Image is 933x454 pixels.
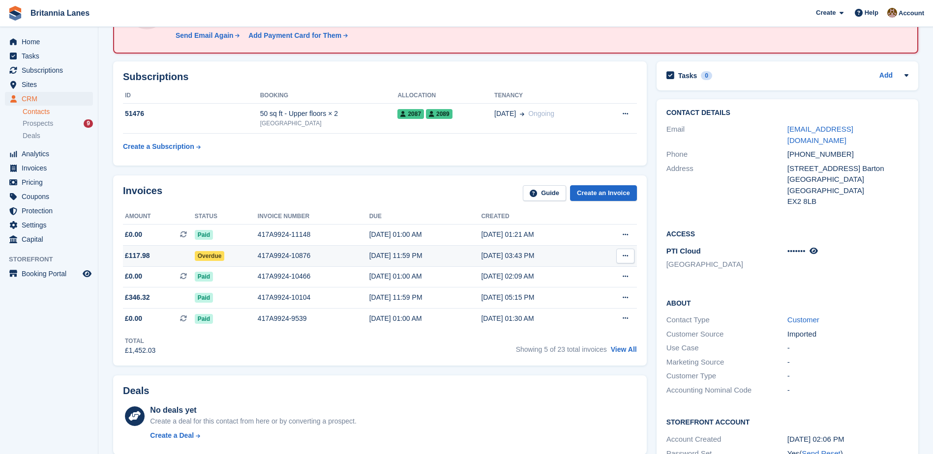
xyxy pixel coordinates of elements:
[150,404,356,416] div: No deals yet
[887,8,897,18] img: Admin
[879,70,893,82] a: Add
[5,232,93,246] a: menu
[787,174,908,185] div: [GEOGRAPHIC_DATA]
[22,218,81,232] span: Settings
[22,35,81,49] span: Home
[787,125,853,144] a: [EMAIL_ADDRESS][DOMAIN_NAME]
[150,416,356,426] div: Create a deal for this contact from here or by converting a prospect.
[666,329,787,340] div: Customer Source
[5,204,93,218] a: menu
[666,259,787,270] li: [GEOGRAPHIC_DATA]
[666,357,787,368] div: Marketing Source
[8,6,23,21] img: stora-icon-8386f47178a22dfd0bd8f6a31ec36ba5ce8667c1dd55bd0f319d3a0aa187defe.svg
[494,88,601,104] th: Tenancy
[258,271,369,282] div: 417A9924-10466
[22,232,81,246] span: Capital
[666,298,908,308] h2: About
[123,71,637,83] h2: Subscriptions
[865,8,878,18] span: Help
[516,345,607,353] span: Showing 5 of 23 total invoices
[787,196,908,207] div: EX2 8LB
[787,329,908,340] div: Imported
[23,131,93,141] a: Deals
[666,149,787,160] div: Phone
[22,147,81,161] span: Analytics
[666,109,908,117] h2: Contact Details
[5,35,93,49] a: menu
[22,204,81,218] span: Protection
[123,385,149,397] h2: Deals
[123,88,260,104] th: ID
[701,71,712,80] div: 0
[5,63,93,77] a: menu
[787,163,908,174] div: [STREET_ADDRESS] Barton
[787,342,908,354] div: -
[27,5,93,21] a: Britannia Lanes
[23,107,93,116] a: Contacts
[260,109,398,119] div: 50 sq ft - Upper floors × 2
[666,434,787,445] div: Account Created
[23,131,40,141] span: Deals
[123,185,162,201] h2: Invoices
[176,30,234,41] div: Send Email Again
[258,251,369,261] div: 417A9924-10876
[125,229,142,240] span: £0.00
[195,230,213,240] span: Paid
[22,190,81,203] span: Coupons
[123,142,194,152] div: Create a Subscription
[195,251,225,261] span: Overdue
[570,185,637,201] a: Create an Invoice
[123,138,201,156] a: Create a Subscription
[5,49,93,63] a: menu
[244,30,349,41] a: Add Payment Card for Them
[22,92,81,106] span: CRM
[125,251,150,261] span: £117.98
[787,357,908,368] div: -
[123,209,195,225] th: Amount
[22,78,81,91] span: Sites
[481,209,593,225] th: Created
[666,228,908,238] h2: Access
[195,272,213,282] span: Paid
[9,255,98,264] span: Storefront
[258,292,369,303] div: 417A9924-10104
[369,271,482,282] div: [DATE] 01:00 AM
[787,185,908,197] div: [GEOGRAPHIC_DATA]
[787,370,908,382] div: -
[260,119,398,128] div: [GEOGRAPHIC_DATA]
[150,430,194,441] div: Create a Deal
[481,229,593,240] div: [DATE] 01:21 AM
[5,78,93,91] a: menu
[481,271,593,282] div: [DATE] 02:09 AM
[258,313,369,324] div: 417A9924-9539
[494,109,516,119] span: [DATE]
[481,313,593,324] div: [DATE] 01:30 AM
[666,124,787,146] div: Email
[81,268,93,280] a: Preview store
[5,175,93,189] a: menu
[397,88,494,104] th: Allocation
[816,8,836,18] span: Create
[22,49,81,63] span: Tasks
[23,118,93,129] a: Prospects 9
[5,190,93,203] a: menu
[899,8,924,18] span: Account
[369,229,482,240] div: [DATE] 01:00 AM
[528,110,554,117] span: Ongoing
[5,92,93,106] a: menu
[611,345,637,353] a: View All
[125,313,142,324] span: £0.00
[481,251,593,261] div: [DATE] 03:43 PM
[426,109,452,119] span: 2089
[787,434,908,445] div: [DATE] 02:06 PM
[125,292,150,303] span: £346.32
[523,185,566,201] a: Guide
[666,163,787,207] div: Address
[5,218,93,232] a: menu
[260,88,398,104] th: Booking
[481,292,593,303] div: [DATE] 05:15 PM
[22,63,81,77] span: Subscriptions
[22,267,81,281] span: Booking Portal
[22,175,81,189] span: Pricing
[258,209,369,225] th: Invoice number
